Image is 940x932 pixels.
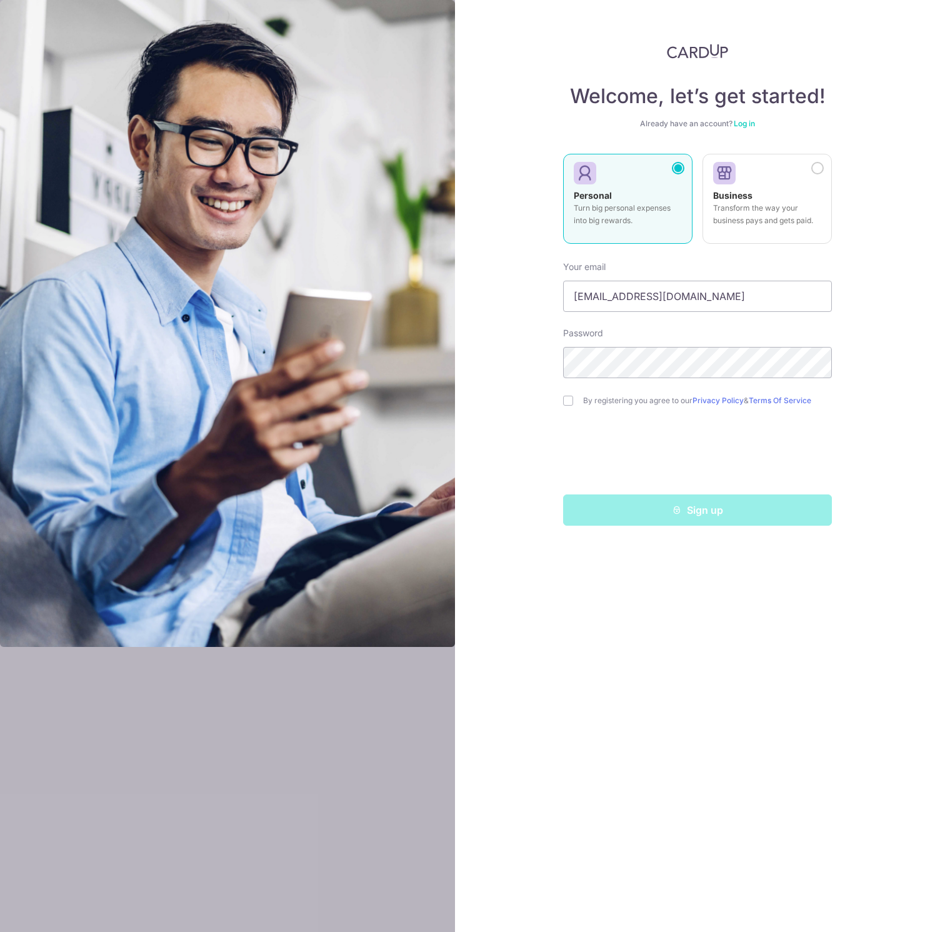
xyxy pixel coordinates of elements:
a: Log in [734,119,755,128]
p: Transform the way your business pays and gets paid. [713,202,821,227]
a: Privacy Policy [692,396,744,405]
input: Enter your Email [563,281,832,312]
strong: Business [713,190,752,201]
label: By registering you agree to our & [583,396,832,406]
label: Password [563,327,603,339]
a: Personal Turn big personal expenses into big rewards. [563,154,692,251]
a: Terms Of Service [749,396,811,405]
img: CardUp Logo [667,44,728,59]
div: Already have an account? [563,119,832,129]
strong: Personal [574,190,612,201]
p: Turn big personal expenses into big rewards. [574,202,682,227]
iframe: reCAPTCHA [602,431,792,479]
h4: Welcome, let’s get started! [563,84,832,109]
label: Your email [563,261,606,273]
a: Business Transform the way your business pays and gets paid. [702,154,832,251]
